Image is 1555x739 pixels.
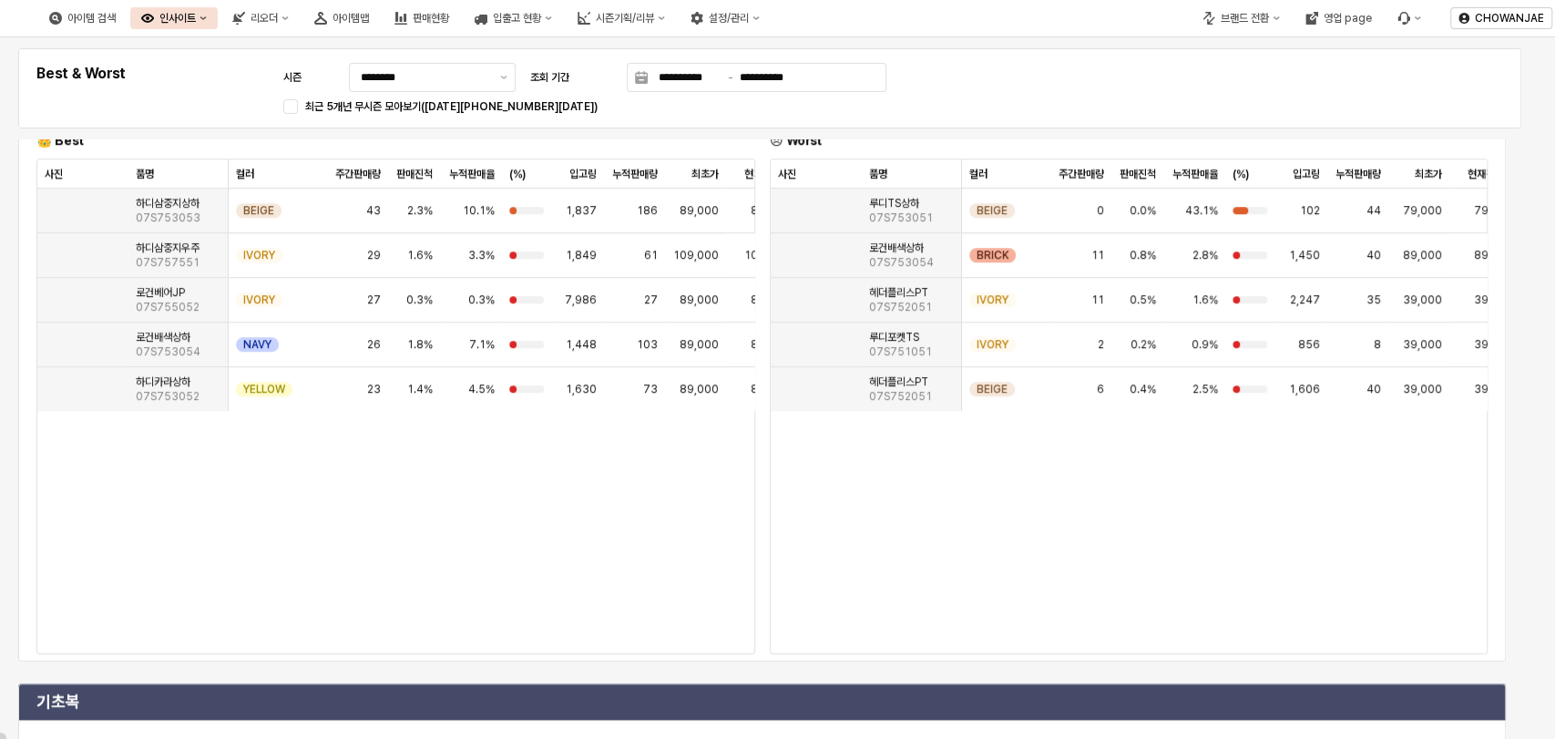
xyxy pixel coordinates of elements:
[1324,12,1372,25] div: 영업 page
[136,300,199,314] span: 07S755052
[1192,382,1218,396] span: 2.5%
[567,7,676,29] button: 시즌기획/리뷰
[38,7,127,29] div: 아이템 검색
[305,100,598,113] span: 최근 5개년 무시즌 모아보기([DATE][PHONE_NUMBER][DATE])
[1474,293,1513,307] span: 39,000
[751,293,790,307] span: 89,000
[1366,248,1381,262] span: 40
[136,344,200,359] span: 07S753054
[869,300,932,314] span: 07S752051
[1474,382,1513,396] span: 39,000
[413,12,449,25] div: 판매현황
[469,337,495,352] span: 7.1%
[1403,337,1442,352] span: 39,000
[565,248,596,262] span: 1,849
[243,293,275,307] span: IVORY
[977,337,1008,352] span: IVORY
[770,132,1488,149] h6: 😞 Worst
[136,375,190,389] span: 하디카라상하
[568,167,596,181] span: 입고량
[977,203,1008,218] span: BEIGE
[468,293,495,307] span: 0.3%
[673,248,719,262] span: 109,000
[136,196,199,210] span: 하디삼중지상하
[637,203,658,218] span: 186
[1403,248,1442,262] span: 89,000
[869,241,924,255] span: 로건배색상하
[1474,337,1513,352] span: 39,000
[1192,248,1218,262] span: 2.8%
[1221,12,1269,25] div: 브랜드 전환
[869,330,919,344] span: 루디포켓TS
[1374,337,1381,352] span: 8
[236,167,254,181] span: 컬러
[1130,293,1156,307] span: 0.5%
[751,337,790,352] span: 89,000
[1192,337,1218,352] span: 0.9%
[509,167,526,181] span: (%)
[1098,337,1104,352] span: 2
[136,389,199,404] span: 07S753052
[869,210,933,225] span: 07S753051
[1192,293,1218,307] span: 1.6%
[407,248,433,262] span: 1.6%
[751,382,790,396] span: 89,000
[1172,167,1218,181] span: 누적판매율
[1366,203,1381,218] span: 44
[680,293,719,307] span: 89,000
[680,337,719,352] span: 89,000
[1185,203,1218,218] span: 43.1%
[407,203,433,218] span: 2.3%
[709,12,749,25] div: 설정/관리
[406,293,433,307] span: 0.3%
[744,248,790,262] span: 109,000
[1288,248,1319,262] span: 1,450
[565,382,596,396] span: 1,630
[1386,7,1432,29] div: Menu item 6
[136,241,199,255] span: 하디삼중지우주
[464,7,563,29] button: 입출고 현황
[1130,248,1156,262] span: 0.8%
[644,248,658,262] span: 61
[680,7,771,29] button: 설정/관리
[384,7,460,29] button: 판매현황
[303,7,380,29] button: 아이템맵
[680,203,719,218] span: 89,000
[1233,167,1249,181] span: (%)
[1403,293,1442,307] span: 39,000
[1366,382,1381,396] span: 40
[45,167,63,181] span: 사진
[221,7,300,29] button: 리오더
[1294,7,1383,29] div: 영업 page
[1366,293,1381,307] span: 35
[977,248,1008,262] span: BRICK
[637,337,658,352] span: 103
[243,382,285,396] span: YELLOW
[1130,337,1156,352] span: 0.2%
[243,203,274,218] span: BEIGE
[1130,203,1156,218] span: 0.0%
[1091,248,1104,262] span: 11
[744,167,790,181] span: 현재판매가
[1292,167,1319,181] span: 입고량
[283,71,302,84] span: 시즌
[367,337,381,352] span: 26
[367,293,381,307] span: 27
[407,382,433,396] span: 1.4%
[969,167,987,181] span: 컬러
[1091,293,1104,307] span: 11
[1468,167,1513,181] span: 현재판매가
[243,248,275,262] span: IVORY
[136,285,185,300] span: 로건베어JP
[1192,7,1291,29] button: 브랜드 전환
[1097,382,1104,396] span: 6
[136,167,154,181] span: 품명
[596,12,654,25] div: 시즌기획/리뷰
[869,255,934,270] span: 07S753054
[565,203,596,218] span: 1,837
[449,167,495,181] span: 누적판매율
[1450,7,1552,29] button: CHOWANJAE
[366,203,381,218] span: 43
